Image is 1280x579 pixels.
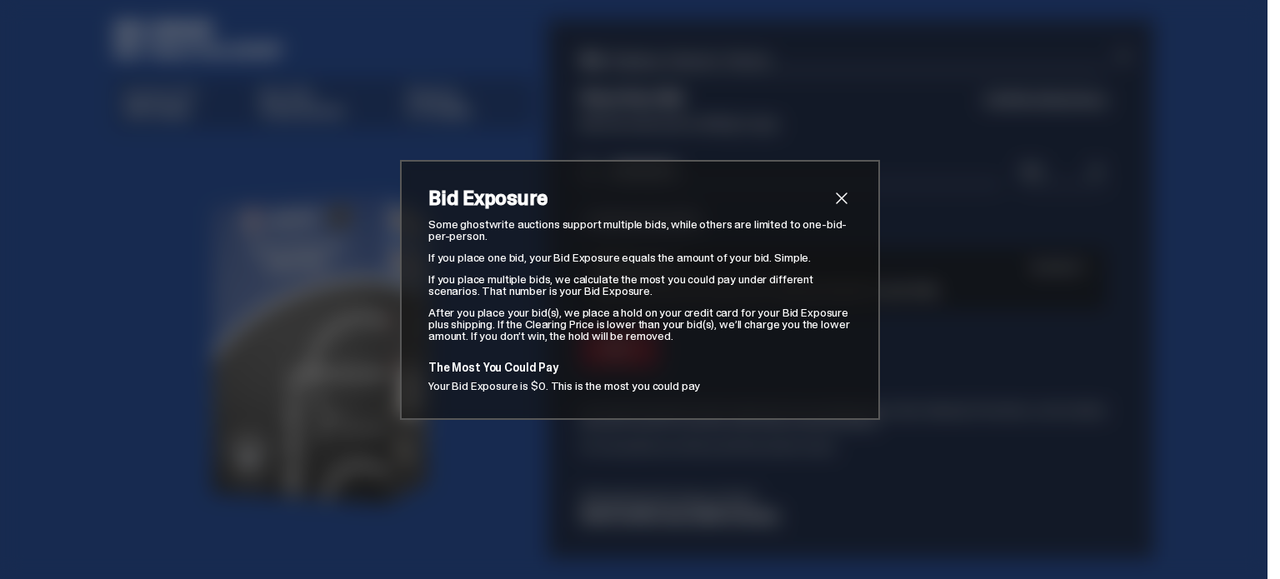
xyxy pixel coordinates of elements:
p: Some ghostwrite auctions support multiple bids, while others are limited to one-bid-per-person. [428,218,852,242]
p: After you place your bid(s), we place a hold on your credit card for your Bid Exposure plus shipp... [428,307,852,342]
button: close [832,188,852,208]
p: Your Bid Exposure is $0. This is the most you could pay [428,380,852,392]
p: If you place one bid, your Bid Exposure equals the amount of your bid. Simple. [428,252,852,263]
h2: Bid Exposure [428,188,832,208]
p: The Most You Could Pay [428,362,852,373]
p: If you place multiple bids, we calculate the most you could pay under different scenarios. That n... [428,273,852,297]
